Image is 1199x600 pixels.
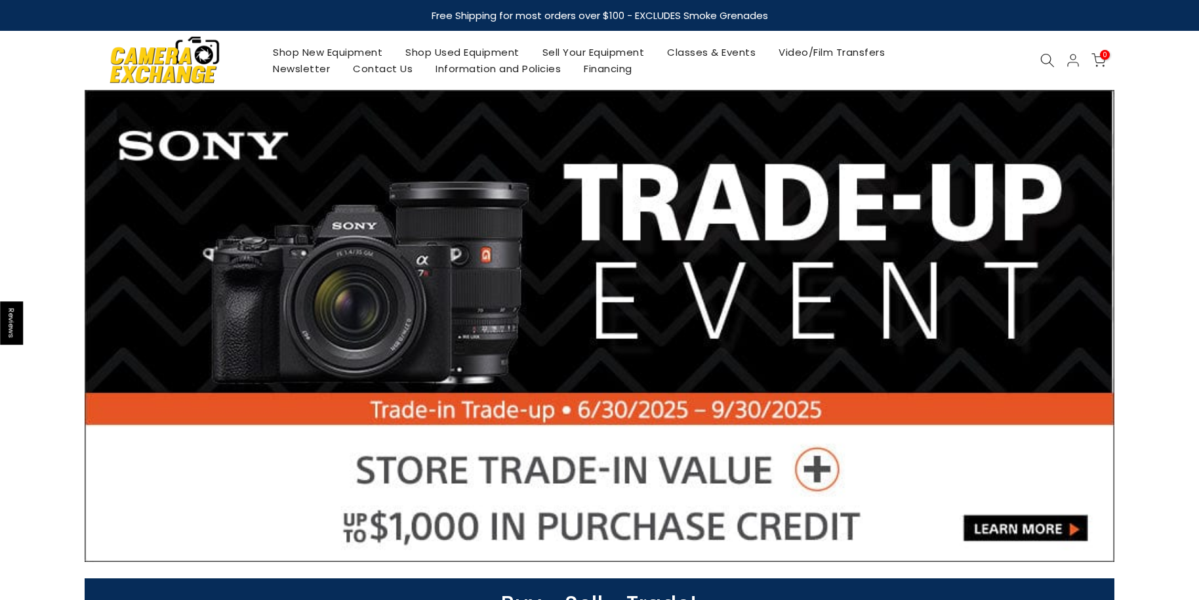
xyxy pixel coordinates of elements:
[1100,50,1110,60] span: 0
[617,540,624,547] li: Page dot 5
[424,60,573,77] a: Information and Policies
[531,44,656,60] a: Sell Your Equipment
[575,540,582,547] li: Page dot 2
[561,540,569,547] li: Page dot 1
[767,44,897,60] a: Video/Film Transfers
[432,9,768,22] strong: Free Shipping for most orders over $100 - EXCLUDES Smoke Grenades
[1091,53,1106,68] a: 0
[262,44,394,60] a: Shop New Equipment
[342,60,424,77] a: Contact Us
[262,60,342,77] a: Newsletter
[394,44,531,60] a: Shop Used Equipment
[603,540,610,547] li: Page dot 4
[656,44,767,60] a: Classes & Events
[630,540,638,547] li: Page dot 6
[589,540,596,547] li: Page dot 3
[573,60,644,77] a: Financing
